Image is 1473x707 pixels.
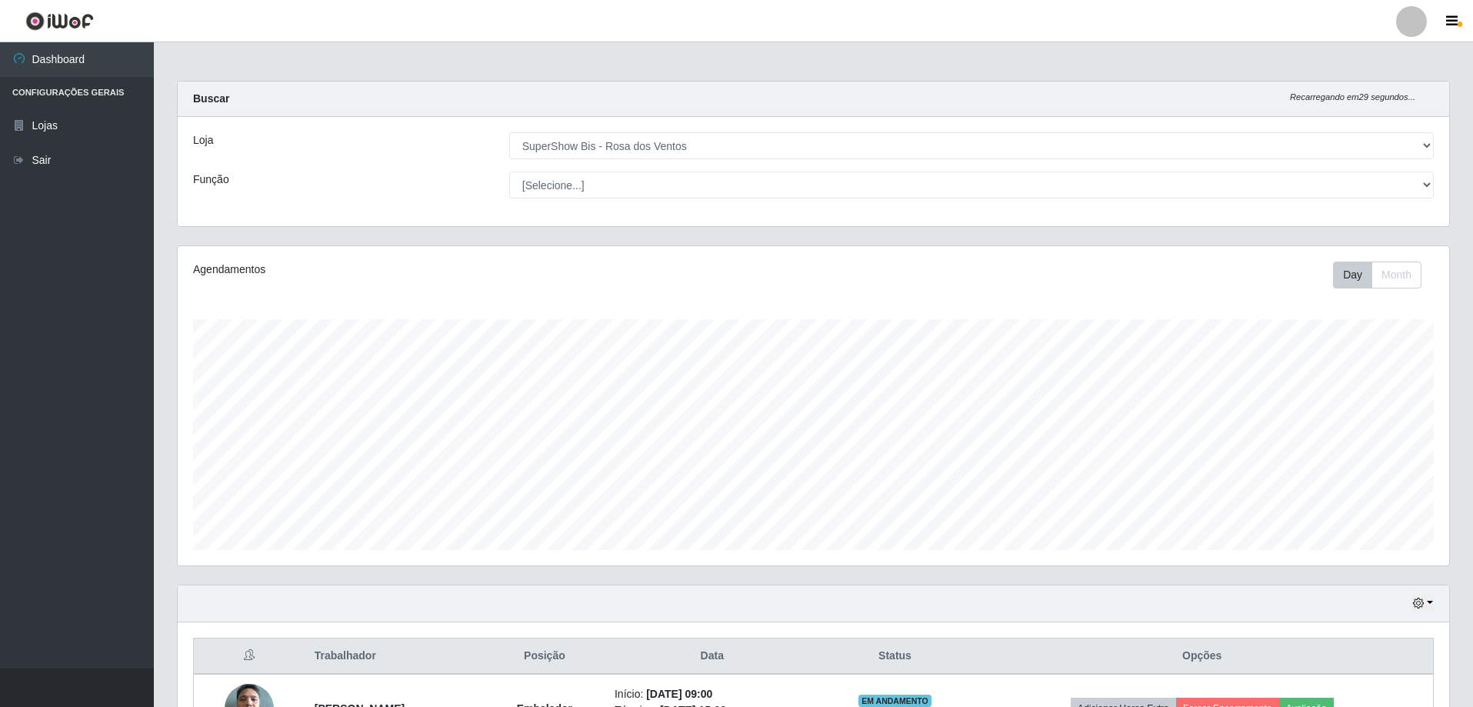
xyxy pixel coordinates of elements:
label: Loja [193,132,213,148]
th: Trabalhador [305,639,484,675]
th: Posição [484,639,605,675]
span: EM ANDAMENTO [858,695,931,707]
label: Função [193,172,229,188]
i: Recarregando em 29 segundos... [1290,92,1415,102]
time: [DATE] 09:00 [646,688,712,700]
div: Agendamentos [193,262,697,278]
button: Month [1371,262,1421,288]
th: Opções [971,639,1433,675]
li: Início: [615,686,810,702]
button: Day [1333,262,1372,288]
th: Status [819,639,971,675]
th: Data [605,639,819,675]
div: First group [1333,262,1421,288]
img: CoreUI Logo [25,12,94,31]
strong: Buscar [193,92,229,105]
div: Toolbar with button groups [1333,262,1434,288]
